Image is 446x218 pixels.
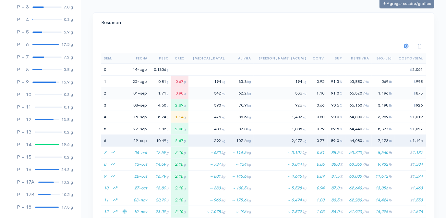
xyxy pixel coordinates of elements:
[363,186,369,190] span: /Ha
[17,128,31,136] div: P – 13
[184,138,186,143] span: g
[175,173,186,179] span: 2.10
[17,16,29,23] div: P – 4
[210,161,225,167] span: ~ 737
[155,150,169,155] span: 12.59
[167,79,169,84] span: g
[155,173,169,179] span: 16.79
[166,174,169,179] span: g
[210,197,225,203] span: ~ 966
[17,53,29,61] div: P – 7
[64,129,73,135] div: 0.2 g
[409,161,423,167] span: 1,304
[410,138,412,143] span: $
[214,102,225,108] span: 390
[409,209,423,214] span: 1,676
[184,186,186,190] span: g
[413,79,423,84] span: 998
[155,161,169,167] span: 14.69
[184,79,186,84] span: g
[232,197,251,203] span: ~ 175.6
[104,126,106,132] span: 5
[17,153,31,161] div: P – 15
[167,67,169,72] span: g
[303,91,307,96] span: kg
[104,138,106,143] span: 6
[235,161,251,167] span: ~ 134
[414,91,416,96] span: $
[61,204,73,211] div: 17.5 g
[17,203,31,211] div: P – 18
[351,56,369,60] span: Densi/Ha
[166,186,169,190] span: g
[167,115,169,119] span: g
[238,90,251,96] span: 62.2
[104,79,106,84] span: 1
[235,209,251,214] span: ~ 196
[64,91,73,98] div: 0.2 g
[389,79,392,84] span: lb
[313,56,325,60] span: Conv.
[340,103,343,108] span: %
[155,185,169,191] span: 18.89
[317,173,325,179] span: 0.89
[136,56,148,60] span: Fecha
[350,79,369,84] span: 65,880
[184,174,186,179] span: g
[222,103,225,108] span: kg
[287,173,307,179] span: ~ 4,645
[17,191,34,199] div: P – 17B
[247,198,251,202] span: kg
[389,186,392,190] span: lb
[232,185,251,191] span: ~ 160.5
[414,79,416,84] span: $
[303,115,307,119] span: kg
[167,103,169,108] span: g
[221,198,225,202] span: kg
[389,103,392,108] span: lb
[221,186,225,190] span: kg
[64,66,73,73] div: 5.8 g
[133,79,148,84] span: 25-ago
[175,197,186,203] span: 2.10
[340,198,343,202] span: %
[378,138,392,143] span: 7,173
[247,186,251,190] span: kg
[378,150,392,155] span: 8,560
[64,54,73,60] div: 7.2 g
[409,126,423,132] span: 1,027
[375,209,392,214] span: 16,296
[349,161,369,167] span: 63,360
[104,114,106,120] span: 4
[221,150,225,155] span: kg
[340,91,343,96] span: %
[389,174,392,179] span: lb
[64,16,73,23] div: 0.3 g
[238,114,251,120] span: 86.5
[378,102,392,108] span: 3,198
[350,126,369,132] span: 64,440
[295,79,307,84] span: 194
[158,102,169,108] span: 4.60
[247,115,251,119] span: kg
[409,138,423,143] span: 1,146
[331,173,343,179] span: 87.5
[287,197,307,203] span: ~ 6,494
[303,138,307,143] span: kg
[247,91,251,96] span: kg
[184,91,186,96] span: g
[238,79,251,84] span: 35.3
[104,161,106,167] span: 8
[389,150,392,155] span: lb
[331,185,343,191] span: 87.0
[17,28,29,36] div: P – 5
[175,102,186,108] span: 2.89
[104,102,106,108] span: 3
[214,126,225,132] span: 483
[184,198,186,202] span: g
[303,103,307,108] span: kg
[410,115,412,119] span: $
[259,56,307,60] span: [PERSON_NAME] (Acum.)
[133,67,148,72] span: 14-ago
[158,90,169,96] span: 1.71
